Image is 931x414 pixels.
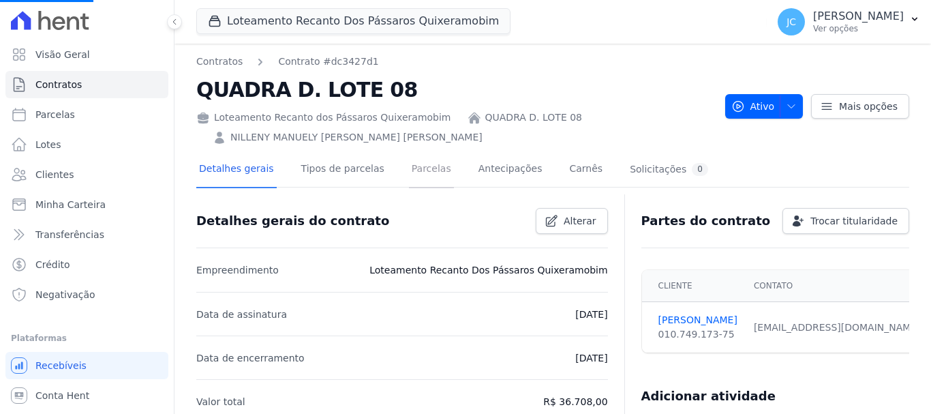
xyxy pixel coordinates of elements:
[692,163,708,176] div: 0
[35,198,106,211] span: Minha Carteira
[196,394,245,410] p: Valor total
[11,330,163,346] div: Plataformas
[35,108,75,121] span: Parcelas
[536,208,608,234] a: Alterar
[5,41,168,68] a: Visão Geral
[196,55,243,69] a: Contratos
[230,130,483,145] a: NILLENY MANUELY [PERSON_NAME] [PERSON_NAME]
[35,168,74,181] span: Clientes
[196,74,714,105] h2: QUADRA D. LOTE 08
[35,359,87,372] span: Recebíveis
[630,163,708,176] div: Solicitações
[196,55,379,69] nav: Breadcrumb
[575,306,607,323] p: [DATE]
[196,262,279,278] p: Empreendimento
[196,55,714,69] nav: Breadcrumb
[5,281,168,308] a: Negativação
[575,350,607,366] p: [DATE]
[566,152,605,188] a: Carnês
[5,101,168,128] a: Parcelas
[299,152,387,188] a: Tipos de parcelas
[641,388,776,404] h3: Adicionar atividade
[196,152,277,188] a: Detalhes gerais
[564,214,596,228] span: Alterar
[767,3,931,41] button: JC [PERSON_NAME] Ver opções
[196,350,305,366] p: Data de encerramento
[35,389,89,402] span: Conta Hent
[813,23,904,34] p: Ver opções
[476,152,545,188] a: Antecipações
[725,94,804,119] button: Ativo
[658,313,737,327] a: [PERSON_NAME]
[5,161,168,188] a: Clientes
[196,110,451,125] div: Loteamento Recanto dos Pássaros Quixeramobim
[35,138,61,151] span: Lotes
[196,213,389,229] h3: Detalhes gerais do contrato
[35,258,70,271] span: Crédito
[810,214,898,228] span: Trocar titularidade
[627,152,711,188] a: Solicitações0
[787,17,796,27] span: JC
[5,131,168,158] a: Lotes
[658,327,737,342] div: 010.749.173-75
[278,55,378,69] a: Contrato #dc3427d1
[369,262,607,278] p: Loteamento Recanto Dos Pássaros Quixeramobim
[35,78,82,91] span: Contratos
[35,48,90,61] span: Visão Geral
[5,221,168,248] a: Transferências
[5,191,168,218] a: Minha Carteira
[839,100,898,113] span: Mais opções
[813,10,904,23] p: [PERSON_NAME]
[811,94,909,119] a: Mais opções
[5,71,168,98] a: Contratos
[35,228,104,241] span: Transferências
[5,382,168,409] a: Conta Hent
[196,306,287,323] p: Data de assinatura
[5,352,168,379] a: Recebíveis
[485,110,582,125] a: QUADRA D. LOTE 08
[641,213,771,229] h3: Partes do contrato
[196,8,510,34] button: Loteamento Recanto Dos Pássaros Quixeramobim
[782,208,909,234] a: Trocar titularidade
[642,270,746,302] th: Cliente
[35,288,95,301] span: Negativação
[5,251,168,278] a: Crédito
[409,152,454,188] a: Parcelas
[731,94,775,119] span: Ativo
[543,394,607,410] p: R$ 36.708,00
